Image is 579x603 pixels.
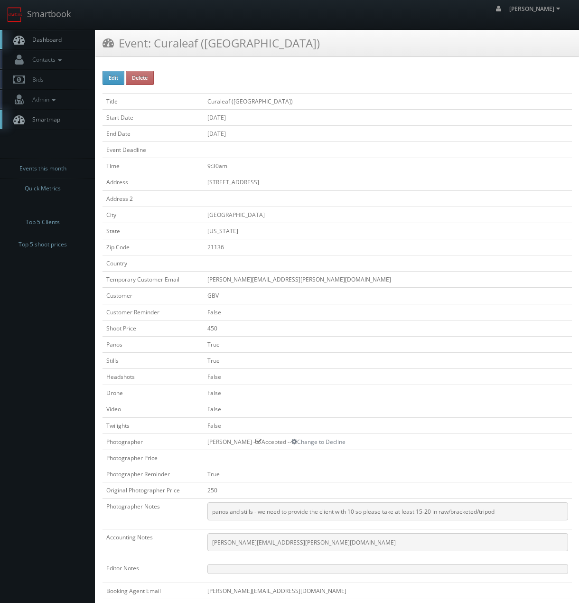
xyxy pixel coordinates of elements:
td: True [204,336,572,352]
td: 450 [204,320,572,336]
td: 250 [204,482,572,499]
button: Delete [126,71,154,85]
td: End Date [103,125,204,141]
td: Accounting Notes [103,529,204,560]
td: 9:30am [204,158,572,174]
td: Stills [103,352,204,368]
td: Video [103,401,204,417]
td: True [204,466,572,482]
a: Change to Decline [291,438,346,446]
td: Photographer [103,433,204,450]
span: [PERSON_NAME] [509,5,563,13]
td: Customer Reminder [103,304,204,320]
td: Customer [103,288,204,304]
td: False [204,401,572,417]
td: Editor Notes [103,560,204,583]
span: Bids [28,75,44,84]
td: Temporary Customer Email [103,272,204,288]
span: Contacts [28,56,64,64]
td: False [204,304,572,320]
span: Events this month [19,164,66,173]
td: [DATE] [204,125,572,141]
td: [DATE] [204,109,572,125]
button: Edit [103,71,124,85]
td: State [103,223,204,239]
td: [STREET_ADDRESS] [204,174,572,190]
pre: [PERSON_NAME][EMAIL_ADDRESS][PERSON_NAME][DOMAIN_NAME] [207,533,568,551]
td: [PERSON_NAME] - Accepted -- [204,433,572,450]
span: Admin [28,95,58,104]
td: False [204,385,572,401]
span: Dashboard [28,36,62,44]
span: Top 5 shoot prices [19,240,67,249]
td: 21136 [204,239,572,255]
td: [US_STATE] [204,223,572,239]
span: Quick Metrics [25,184,61,193]
span: Top 5 Clients [26,217,60,227]
td: Photographer Notes [103,499,204,529]
pre: panos and stills - we need to provide the client with 10 so please take at least 15-20 in raw/bra... [207,502,568,520]
td: Headshots [103,369,204,385]
td: Time [103,158,204,174]
span: Smartmap [28,115,60,123]
td: False [204,417,572,433]
td: Shoot Price [103,320,204,336]
td: Start Date [103,109,204,125]
td: Country [103,255,204,272]
td: [GEOGRAPHIC_DATA] [204,207,572,223]
td: GBV [204,288,572,304]
td: Address [103,174,204,190]
td: Panos [103,336,204,352]
td: Curaleaf ([GEOGRAPHIC_DATA]) [204,93,572,109]
td: Event Deadline [103,142,204,158]
td: [PERSON_NAME][EMAIL_ADDRESS][PERSON_NAME][DOMAIN_NAME] [204,272,572,288]
td: Twilights [103,417,204,433]
td: Address 2 [103,190,204,207]
td: Drone [103,385,204,401]
td: True [204,352,572,368]
td: Title [103,93,204,109]
td: City [103,207,204,223]
td: Original Photographer Price [103,482,204,499]
td: Photographer Reminder [103,466,204,482]
td: Booking Agent Email [103,583,204,599]
h3: Event: Curaleaf ([GEOGRAPHIC_DATA]) [103,35,320,51]
td: Photographer Price [103,450,204,466]
img: smartbook-logo.png [7,7,22,22]
td: Zip Code [103,239,204,255]
td: [PERSON_NAME][EMAIL_ADDRESS][DOMAIN_NAME] [204,583,572,599]
td: False [204,369,572,385]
